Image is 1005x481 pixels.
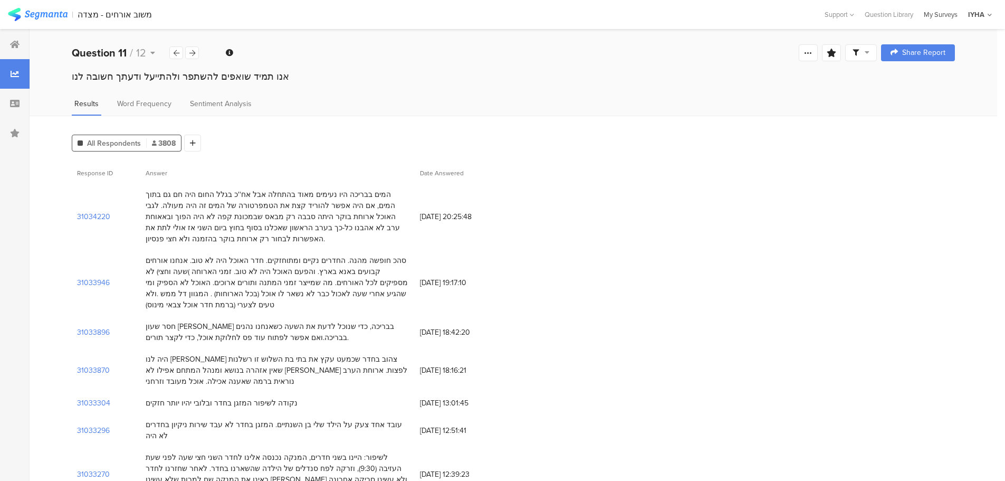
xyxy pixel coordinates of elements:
a: Question Library [859,10,918,20]
span: Results [74,98,99,109]
span: Share Report [902,49,945,56]
section: 31033296 [77,425,110,436]
b: Question 11 [72,45,127,61]
span: 12 [136,45,146,61]
span: Date Answered [420,168,464,178]
div: היה לנו [PERSON_NAME] צהוב בחדר שכמעט עקץ את בתי בת השלוש זו רשלנות שאין אזהרה בנושא ומנהל המתחם ... [146,354,409,387]
img: segmanta logo [8,8,68,21]
div: | [72,8,73,21]
span: [DATE] 19:17:10 [420,277,504,288]
div: סהכ חופשה מהנה. החדרים נקיים ומתוחזקים. חדר האוכל היה לא טוב. אנחנו אורחים קבועים באנא בארץ. והפע... [146,255,409,310]
section: 31033896 [77,327,110,338]
span: Response ID [77,168,113,178]
span: [DATE] 12:51:41 [420,425,504,436]
span: Sentiment Analysis [190,98,252,109]
div: חסר שעון [PERSON_NAME] בבריכה, כדי שנוכל לדעת את השעה כשאנחנו נהנים בבריכה.ואם אפשר לפתוח עוד פס ... [146,321,409,343]
span: Word Frequency [117,98,171,109]
section: 31033304 [77,398,110,409]
div: עובד אחד צעק על הילד שלי בן השנתיים. המזגן בחדר לא עבד שירות ניקיון בחדרים לא היה [146,419,409,441]
span: [DATE] 18:42:20 [420,327,504,338]
span: / [130,45,133,61]
span: 3808 [152,138,176,149]
span: [DATE] 12:39:23 [420,469,504,480]
div: נקודה לשיפור המזגן בחדר ובלובי יהיו יותר חזקים [146,398,298,409]
span: All Respondents [87,138,141,149]
span: Answer [146,168,167,178]
div: Support [825,6,854,23]
section: 31034220 [77,211,110,222]
span: [DATE] 13:01:45 [420,398,504,409]
section: 31033870 [77,365,110,376]
div: אנו תמיד שואפים להשתפר ולהתייעל ודעתך חשובה לנו [72,70,955,83]
a: My Surveys [918,10,963,20]
span: [DATE] 18:16:21 [420,365,504,376]
div: IYHA [968,10,984,20]
span: [DATE] 20:25:48 [420,211,504,222]
div: משוב אורחים - מצדה [78,10,152,20]
section: 31033946 [77,277,110,288]
div: המים בבריכה היו נעימים מאוד בהתחלה אבל אח''כ בגלל החום היה חם גם בתוך המים, אם היה אפשר להוריד קצ... [146,189,409,244]
section: 31033270 [77,469,110,480]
